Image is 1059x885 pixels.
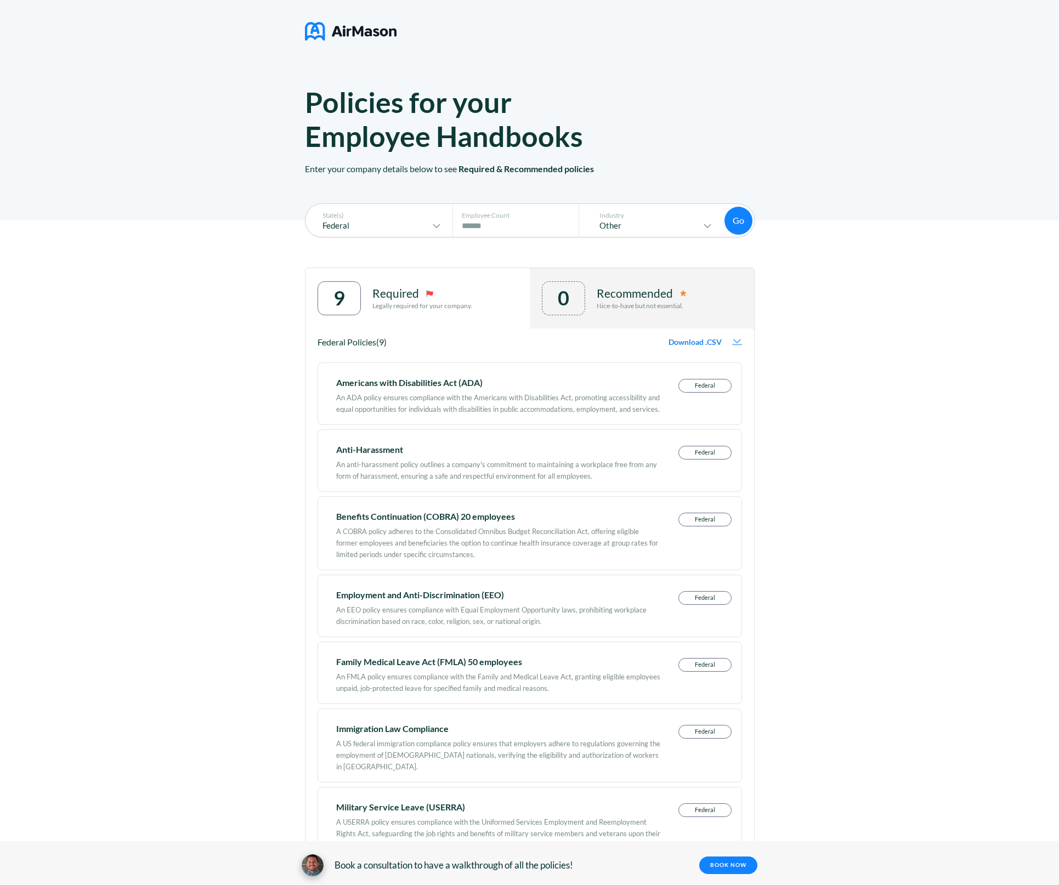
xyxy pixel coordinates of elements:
img: avatar [302,854,324,876]
img: required-icon [426,290,433,297]
div: An FMLA policy ensures compliance with the Family and Medical Leave Act, granting eligible employ... [336,666,660,694]
p: Required [372,287,419,300]
div: An ADA policy ensures compliance with the Americans with Disabilities Act, promoting accessibilit... [336,387,660,415]
span: Book a consultation to have a walkthrough of all the policies! [335,860,573,871]
span: Required & Recommended policies [458,163,594,174]
div: Family Medical Leave Act (FMLA) 50 employees [336,658,660,666]
div: Anti-Harassment [336,446,660,453]
h1: Policies for your Employee Handbooks [305,85,626,153]
div: A US federal immigration compliance policy ensures that employers adhere to regulations governing... [336,733,660,773]
button: Go [724,207,752,235]
div: 0 [558,287,569,309]
div: A COBRA policy adheres to the Consolidated Omnibus Budget Reconciliation Act, offering eligible f... [336,520,660,560]
p: State(s) [312,212,443,219]
p: Enter your company details below to see [305,153,755,220]
div: An EEO policy ensures compliance with Equal Employment Opportunity laws, prohibiting workplace di... [336,599,660,627]
p: Federal [679,659,731,671]
div: An anti-harassment policy outlines a company's commitment to maintaining a workplace free from an... [336,453,660,482]
div: Employment and Anti-Discrimination (EEO) [336,591,660,599]
div: 9 [333,287,345,309]
div: Immigration Law Compliance [336,725,660,733]
img: logo [305,18,397,45]
p: Employee Count [462,212,576,219]
p: Industry [588,212,714,219]
p: Other [588,221,701,230]
p: Federal [679,804,731,816]
p: Federal [679,513,731,526]
p: Federal [679,379,731,392]
p: Federal [679,592,731,604]
span: (9) [376,337,387,347]
a: BOOK NOW [699,856,757,874]
span: Federal Policies [318,337,376,347]
p: Federal [679,446,731,459]
div: Benefits Continuation (COBRA) 20 employees [336,513,660,520]
div: A USERRA policy ensures compliance with the Uniformed Services Employment and Reemployment Rights... [336,811,660,851]
span: Download .CSV [669,338,722,347]
img: remmended-icon [680,290,687,297]
div: Military Service Leave (USERRA) [336,803,660,811]
div: Americans with Disabilities Act (ADA) [336,379,660,387]
p: Federal [679,725,731,738]
p: Legally required for your company. [372,302,472,310]
p: Federal [312,221,430,230]
img: download-icon [732,339,742,345]
p: Nice-to-have but not essential. [597,302,687,310]
p: Recommended [597,287,673,300]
